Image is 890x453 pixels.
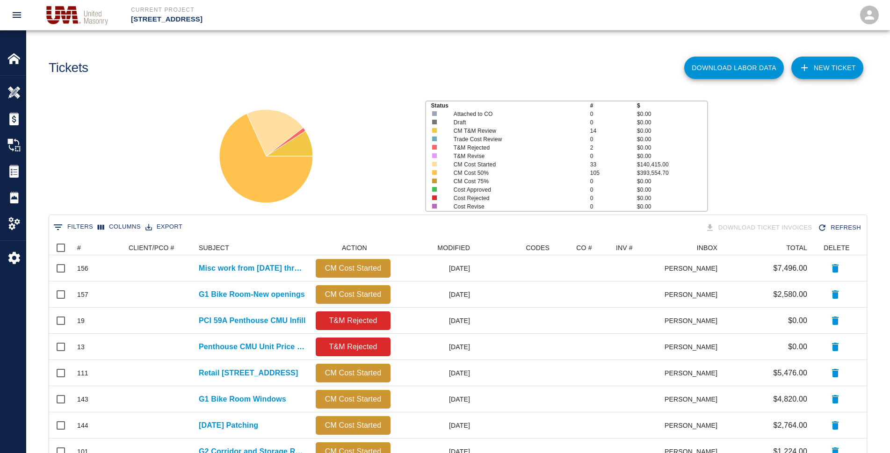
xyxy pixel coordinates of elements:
div: 19 [77,316,85,325]
p: Draft [454,118,577,127]
p: 105 [590,169,637,177]
div: ACTION [342,240,367,255]
p: CM Cost 75% [454,177,577,186]
div: MODIFIED [437,240,470,255]
p: G1 Bike Room Windows [199,394,286,405]
p: $140,415.00 [637,160,707,169]
div: [DATE] [395,334,475,360]
p: $5,476.00 [773,367,807,379]
a: PCI 59A Penthouse CMU Infill [199,315,306,326]
button: Refresh [816,220,865,236]
p: Status [431,101,590,110]
div: MODIFIED [395,240,475,255]
button: Show filters [51,220,95,235]
p: CM Cost Started [454,160,577,169]
p: $0.00 [637,144,707,152]
div: [DATE] [395,386,475,412]
a: G1 Bike Room-New openings [199,289,305,300]
h1: Tickets [49,60,88,76]
p: $2,764.00 [773,420,807,431]
p: $0.00 [637,186,707,194]
div: # [72,240,124,255]
p: CM Cost Started [319,420,387,431]
p: $4,820.00 [773,394,807,405]
p: $0.00 [637,152,707,160]
div: # [77,240,81,255]
p: $ [637,101,707,110]
div: DELETE [812,240,859,255]
div: 111 [77,368,88,378]
p: $0.00 [788,341,807,352]
div: SUBJECT [194,240,311,255]
p: Cost Approved [454,186,577,194]
div: INBOX [697,240,717,255]
div: 13 [77,342,85,352]
p: Cost Rejected [454,194,577,202]
p: 0 [590,177,637,186]
p: Cost Revise [454,202,577,211]
p: $0.00 [637,194,707,202]
p: $0.00 [637,110,707,118]
div: 143 [77,395,88,404]
div: CO # [576,240,592,255]
p: [DATE] Patching [199,420,258,431]
p: 0 [590,110,637,118]
p: 0 [590,202,637,211]
div: [PERSON_NAME] [665,334,722,360]
p: 2 [590,144,637,152]
iframe: Chat Widget [843,408,890,453]
div: 156 [77,264,88,273]
div: [DATE] [395,281,475,308]
div: [PERSON_NAME] [665,360,722,386]
p: $0.00 [637,135,707,144]
p: T&M Rejected [454,144,577,152]
p: CM Cost Started [319,263,387,274]
p: CM Cost Started [319,394,387,405]
p: CM Cost Started [319,367,387,379]
div: [PERSON_NAME] [665,386,722,412]
p: Trade Cost Review [454,135,577,144]
div: [DATE] [395,308,475,334]
p: $0.00 [637,202,707,211]
div: TOTAL [722,240,812,255]
div: CODES [475,240,554,255]
button: open drawer [6,4,28,26]
p: $0.00 [637,118,707,127]
div: [PERSON_NAME] [665,412,722,439]
p: T&M Rejected [319,315,387,326]
p: 0 [590,135,637,144]
a: NEW TICKET [791,57,863,79]
button: Export [143,220,185,234]
div: CLIENT/PCO # [124,240,194,255]
p: $2,580.00 [773,289,807,300]
a: Retail [STREET_ADDRESS] [199,367,298,379]
p: 0 [590,118,637,127]
p: Attached to CO [454,110,577,118]
img: United Masonry [43,2,112,28]
div: CLIENT/PCO # [129,240,174,255]
div: CODES [526,240,550,255]
div: [PERSON_NAME] [665,281,722,308]
p: 0 [590,186,637,194]
a: Misc work from [DATE] thru [DATE] [199,263,306,274]
p: [STREET_ADDRESS] [131,14,496,25]
div: SUBJECT [199,240,229,255]
div: [PERSON_NAME] [665,308,722,334]
div: [DATE] [395,255,475,281]
div: CO # [554,240,611,255]
div: 144 [77,421,88,430]
p: CM Cost 50% [454,169,577,177]
div: INBOX [665,240,722,255]
p: Current Project [131,6,496,14]
div: Tickets download in groups of 15 [703,220,816,236]
div: [DATE] [395,412,475,439]
button: Download Labor Data [684,57,784,79]
p: T&M Rejected [319,341,387,352]
p: 0 [590,194,637,202]
p: 33 [590,160,637,169]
